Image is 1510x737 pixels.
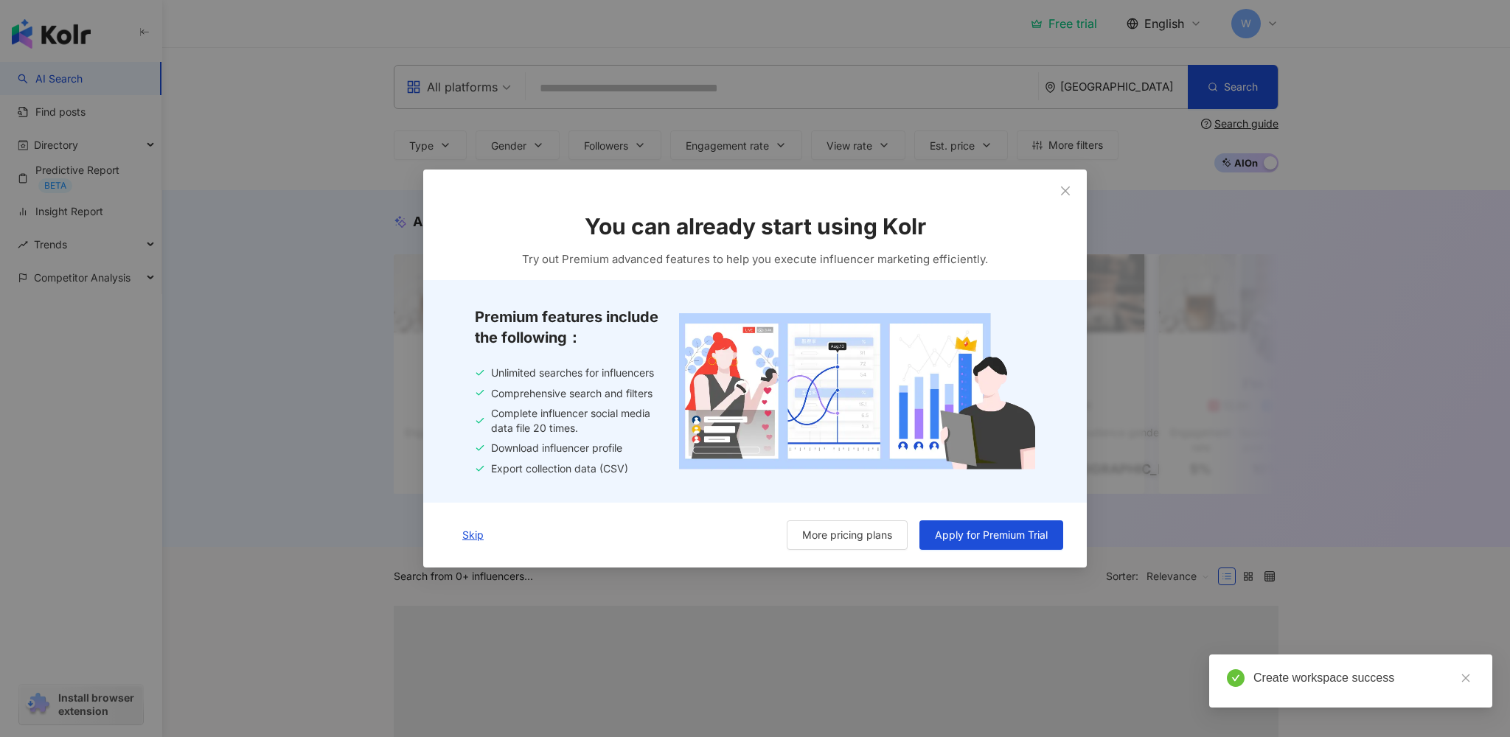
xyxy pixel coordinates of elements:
button: More pricing plans [787,520,908,550]
button: Close [1051,176,1080,206]
div: Export collection data (CSV) [475,461,661,476]
span: Premium features include the following： [475,307,661,348]
span: Skip [462,529,484,541]
div: Comprehensive search and filters [475,386,661,401]
img: free trial onboarding [679,313,1035,469]
button: Skip [447,520,499,550]
span: close [1060,185,1071,197]
span: Try out Premium advanced features to help you execute influencer marketing efficiently. [522,251,988,268]
div: Download influencer profile [475,441,661,456]
span: close [1461,673,1471,683]
button: Apply for Premium Trial [919,520,1063,550]
div: Create workspace success [1253,669,1475,687]
span: check-circle [1227,669,1245,687]
span: More pricing plans [802,529,892,541]
div: Unlimited searches for influencers [475,366,661,380]
div: Complete influencer social media data file 20 times. [475,406,661,435]
span: Apply for Premium Trial [935,529,1048,541]
span: You can already start using Kolr [585,211,926,242]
